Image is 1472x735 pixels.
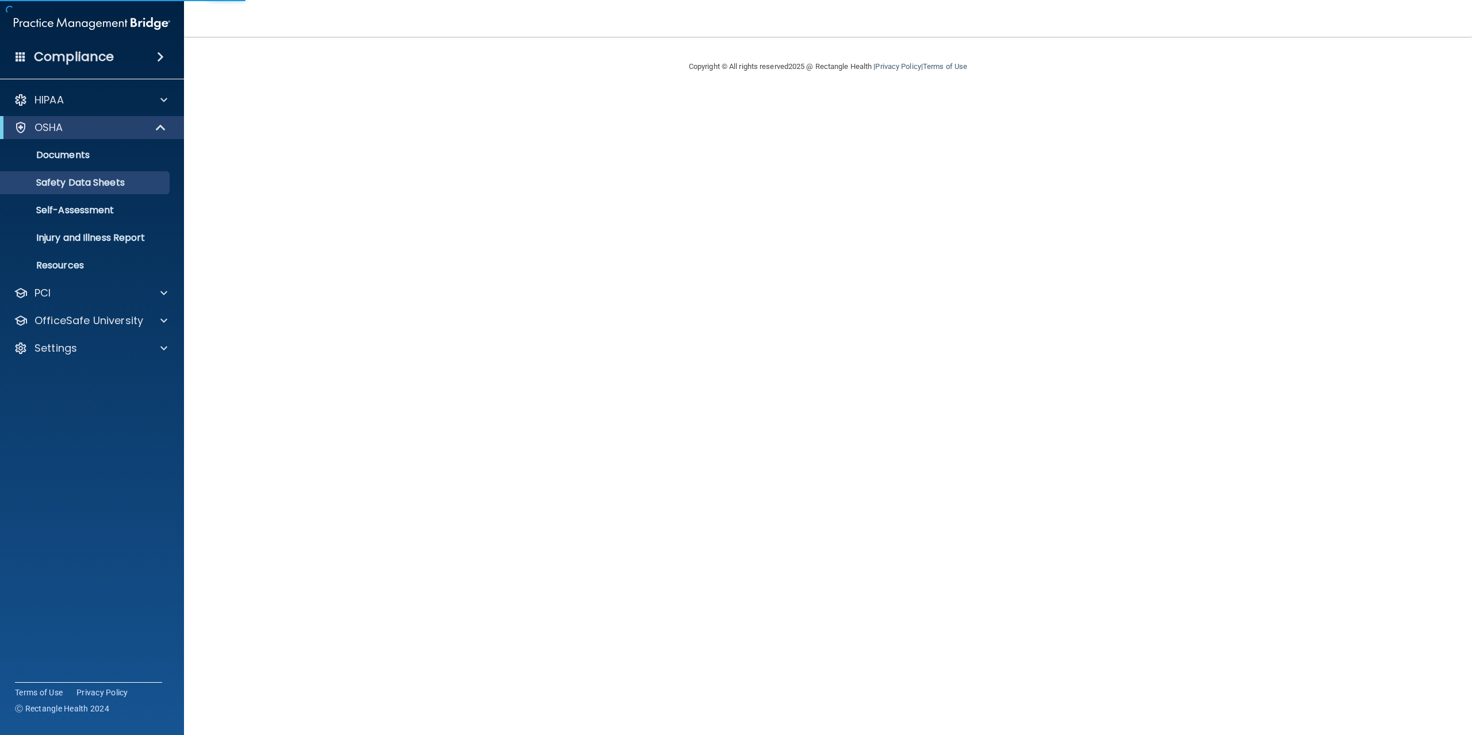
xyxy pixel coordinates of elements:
p: OfficeSafe University [34,314,143,328]
span: Ⓒ Rectangle Health 2024 [15,703,109,714]
p: Self-Assessment [7,205,164,216]
a: Settings [14,341,167,355]
a: PCI [14,286,167,300]
div: Copyright © All rights reserved 2025 @ Rectangle Health | | [618,48,1038,85]
img: PMB logo [14,12,170,35]
h4: Compliance [34,49,114,65]
p: HIPAA [34,93,64,107]
p: OSHA [34,121,63,134]
a: Terms of Use [15,687,63,698]
a: OSHA [14,121,167,134]
a: Privacy Policy [76,687,128,698]
a: Terms of Use [923,62,967,71]
p: Settings [34,341,77,355]
p: PCI [34,286,51,300]
p: Documents [7,149,164,161]
p: Resources [7,260,164,271]
p: Safety Data Sheets [7,177,164,188]
a: HIPAA [14,93,167,107]
a: OfficeSafe University [14,314,167,328]
a: Privacy Policy [875,62,921,71]
p: Injury and Illness Report [7,232,164,244]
